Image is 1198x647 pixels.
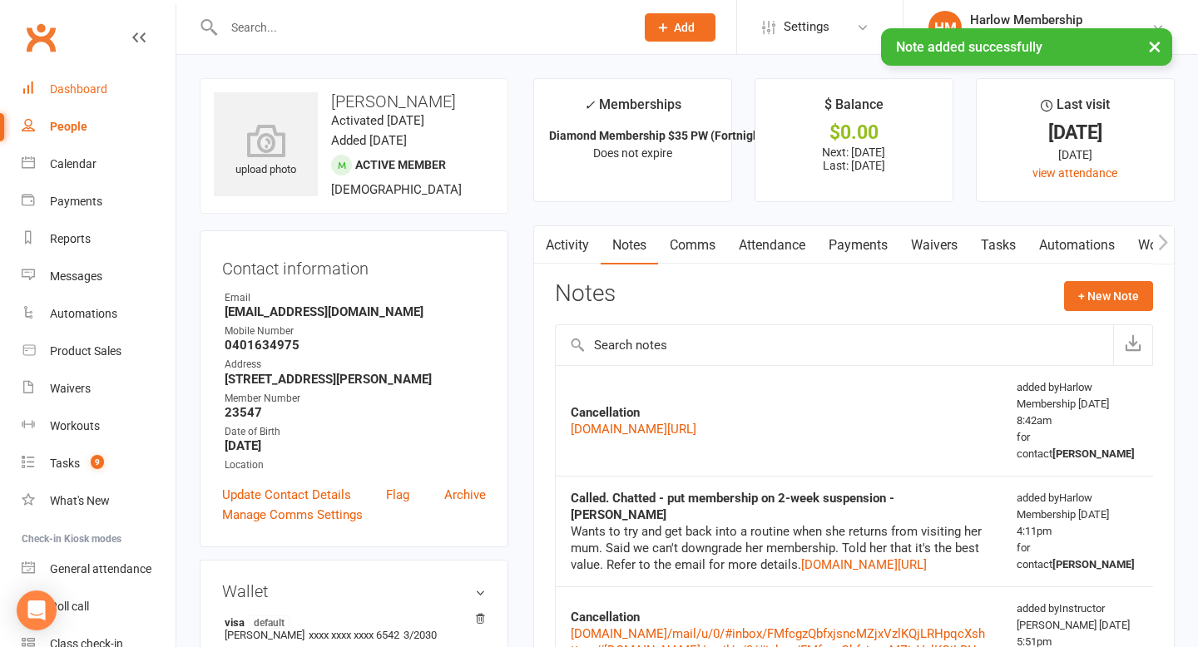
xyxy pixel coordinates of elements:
strong: Cancellation [571,610,640,625]
div: Mobile Number [225,323,486,339]
a: Waivers [22,370,176,407]
input: Search notes [556,325,1113,365]
input: Search... [219,16,623,39]
a: Waivers [899,226,969,264]
a: Comms [658,226,727,264]
div: added by Harlow Membership [DATE] 8:42am [1017,379,1135,462]
a: Calendar [22,146,176,183]
time: Activated [DATE] [331,113,424,128]
a: Dashboard [22,71,176,108]
a: Manage Comms Settings [222,505,363,525]
span: [DEMOGRAPHIC_DATA] [331,182,462,197]
a: Product Sales [22,333,176,370]
a: Attendance [727,226,817,264]
a: Payments [817,226,899,264]
time: Added [DATE] [331,133,407,148]
a: Workouts [22,407,176,445]
a: People [22,108,176,146]
div: Automations [50,307,117,320]
div: Member Number [225,391,486,407]
h3: Wallet [222,582,486,600]
div: Wants to try and get back into a routine when she returns from visiting her mum. Said we can't do... [571,523,987,573]
strong: [EMAIL_ADDRESS][DOMAIN_NAME] [225,304,486,319]
span: default [249,615,290,629]
div: Harlow Hot Yoga, Pilates and Barre [970,27,1151,42]
strong: 0401634975 [225,338,486,353]
h3: [PERSON_NAME] [214,92,494,111]
span: Settings [784,8,829,46]
strong: [PERSON_NAME] [1052,447,1135,460]
strong: Cancellation [571,405,640,420]
span: xxxx xxxx xxxx 6542 [309,629,399,641]
a: Archive [444,485,486,505]
div: Address [225,357,486,373]
a: view attendance [1032,166,1117,180]
strong: Called. Chatted - put membership on 2-week suspension - [PERSON_NAME] [571,491,894,522]
div: Memberships [584,94,681,125]
a: Flag [386,485,409,505]
div: Waivers [50,382,91,395]
p: Next: [DATE] Last: [DATE] [770,146,938,172]
strong: Diamond Membership $35 PW (Fortnightly) [549,129,777,142]
span: Active member [355,158,446,171]
button: × [1140,28,1170,64]
a: Automations [22,295,176,333]
a: Tasks [969,226,1027,264]
div: Open Intercom Messenger [17,590,57,630]
span: 9 [91,455,104,469]
a: Reports [22,220,176,258]
div: Reports [50,232,91,245]
div: for contact [1017,429,1135,462]
a: [DOMAIN_NAME][URL] [801,557,927,572]
div: Workouts [50,419,100,432]
div: upload photo [214,124,318,179]
div: $ Balance [824,94,884,124]
div: Location [225,457,486,473]
div: Note added successfully [881,28,1172,66]
div: Date of Birth [225,424,486,440]
span: Does not expire [593,146,672,160]
div: Messages [50,269,102,283]
a: Tasks 9 [22,445,176,482]
div: General attendance [50,562,151,575]
div: Calendar [50,157,97,170]
a: Payments [22,183,176,220]
div: Product Sales [50,344,121,358]
strong: visa [225,615,478,629]
li: [PERSON_NAME] [222,613,486,644]
div: Payments [50,195,102,208]
div: Tasks [50,457,80,470]
a: Notes [601,226,658,264]
div: [DATE] [992,146,1159,164]
a: Update Contact Details [222,485,351,505]
span: 3/2030 [403,629,437,641]
div: Email [225,290,486,306]
a: Clubworx [20,17,62,58]
div: People [50,120,87,133]
div: $0.00 [770,124,938,141]
div: for contact [1017,540,1135,573]
a: What's New [22,482,176,520]
div: Dashboard [50,82,107,96]
i: ✓ [584,97,595,113]
div: What's New [50,494,110,507]
div: Last visit [1041,94,1110,124]
strong: 23547 [225,405,486,420]
button: + New Note [1064,281,1153,311]
a: Roll call [22,588,176,625]
strong: [DATE] [225,438,486,453]
a: Automations [1027,226,1126,264]
strong: [PERSON_NAME] [1052,558,1135,570]
h3: Notes [555,281,616,311]
a: Activity [534,226,601,264]
button: Add [645,13,715,42]
div: Roll call [50,600,89,613]
div: added by Harlow Membership [DATE] 4:11pm [1017,490,1135,573]
strong: [STREET_ADDRESS][PERSON_NAME] [225,372,486,387]
a: [DOMAIN_NAME][URL] [571,422,696,437]
div: [DATE] [992,124,1159,141]
div: HM [928,11,962,44]
h3: Contact information [222,253,486,278]
a: General attendance kiosk mode [22,551,176,588]
a: Messages [22,258,176,295]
